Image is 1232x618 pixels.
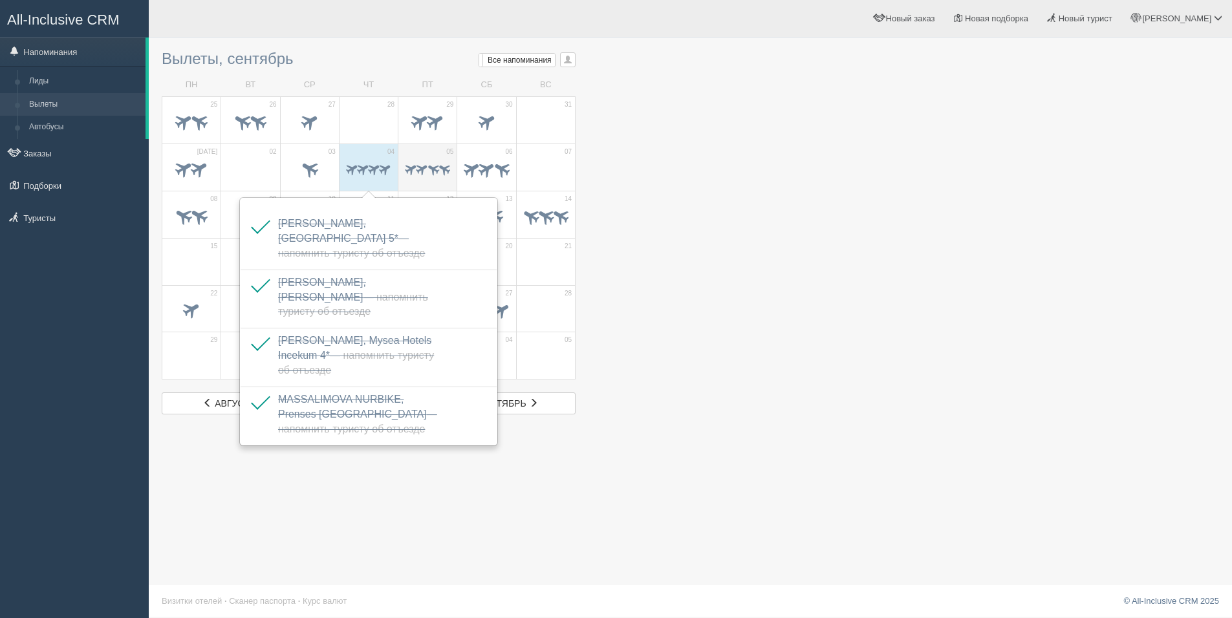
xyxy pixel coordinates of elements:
[278,335,434,376] a: [PERSON_NAME], Mysea Hotels Incekum 4*— Напомнить туристу об отъезде
[269,195,276,204] span: 09
[387,147,394,156] span: 04
[278,218,425,259] a: [PERSON_NAME], [GEOGRAPHIC_DATA] 5*— Напомнить туристу об отъезде
[298,596,301,606] span: ·
[1123,596,1219,606] a: © All-Inclusive CRM 2025
[506,336,513,345] span: 04
[278,277,428,317] span: [PERSON_NAME], [PERSON_NAME]
[965,14,1028,23] span: Новая подборка
[565,147,572,156] span: 07
[215,398,249,409] span: август
[446,392,576,414] a: октябрь
[329,100,336,109] span: 27
[162,74,221,96] td: ПН
[457,74,516,96] td: СБ
[446,195,453,204] span: 12
[210,100,217,109] span: 25
[269,100,276,109] span: 26
[23,93,146,116] a: Вылеты
[278,409,437,434] span: — Напомнить туристу об отъезде
[278,350,434,376] span: — Напомнить туристу об отъезде
[387,195,394,204] span: 11
[210,195,217,204] span: 08
[488,56,552,65] span: Все напоминания
[224,596,227,606] span: ·
[23,116,146,139] a: Автобусы
[210,242,217,251] span: 15
[446,100,453,109] span: 29
[329,195,336,204] span: 10
[565,100,572,109] span: 31
[886,14,935,23] span: Новый заказ
[387,100,394,109] span: 28
[565,336,572,345] span: 05
[280,74,339,96] td: СР
[278,394,437,434] span: MASSALIMOVA NURBIKE, Prenses [GEOGRAPHIC_DATA]
[446,147,453,156] span: 05
[1,1,148,36] a: All-Inclusive CRM
[506,100,513,109] span: 30
[329,147,336,156] span: 03
[162,50,576,67] h3: Вылеты, сентябрь
[484,398,526,409] span: октябрь
[162,392,291,414] a: август
[162,596,222,606] a: Визитки отелей
[229,596,296,606] a: Сканер паспорта
[278,394,437,434] a: MASSALIMOVA NURBIKE, Prenses [GEOGRAPHIC_DATA]— Напомнить туристу об отъезде
[303,596,347,606] a: Курс валют
[506,289,513,298] span: 27
[1059,14,1112,23] span: Новый турист
[565,289,572,298] span: 28
[269,147,276,156] span: 02
[278,233,425,259] span: — Напомнить туристу об отъезде
[221,74,280,96] td: ВТ
[210,336,217,345] span: 29
[278,277,428,317] a: [PERSON_NAME], [PERSON_NAME]— Напомнить туристу об отъезде
[565,242,572,251] span: 21
[278,218,425,259] span: [PERSON_NAME], [GEOGRAPHIC_DATA] 5*
[565,195,572,204] span: 14
[516,74,575,96] td: ВС
[339,74,398,96] td: ЧТ
[506,242,513,251] span: 20
[1142,14,1211,23] span: [PERSON_NAME]
[278,335,434,376] span: [PERSON_NAME], Mysea Hotels Incekum 4*
[506,147,513,156] span: 06
[210,289,217,298] span: 22
[23,70,146,93] a: Лиды
[506,195,513,204] span: 13
[398,74,457,96] td: ПТ
[7,12,120,28] span: All-Inclusive CRM
[197,147,217,156] span: [DATE]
